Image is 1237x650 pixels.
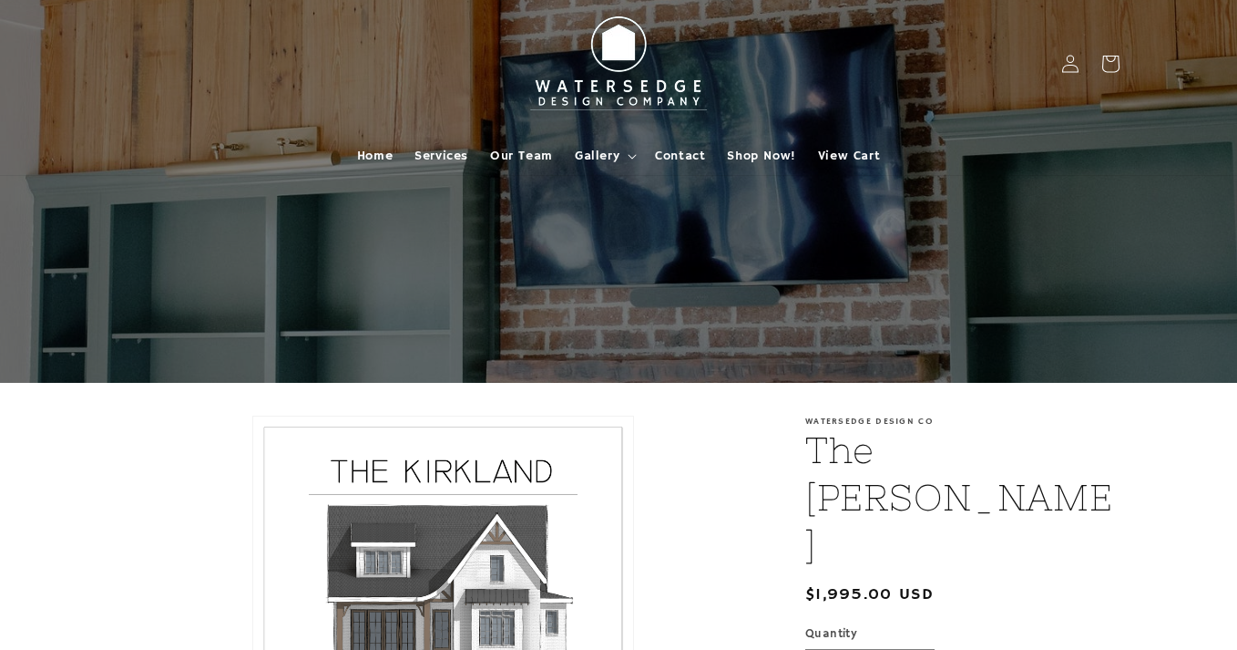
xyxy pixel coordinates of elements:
[357,148,393,164] span: Home
[346,137,404,175] a: Home
[414,148,468,164] span: Services
[655,148,705,164] span: Contact
[564,137,644,175] summary: Gallery
[805,416,1119,427] p: Watersedge Design Co
[727,148,795,164] span: Shop Now!
[404,137,479,175] a: Services
[716,137,806,175] a: Shop Now!
[805,583,934,607] span: $1,995.00 USD
[575,148,619,164] span: Gallery
[805,427,1119,569] h1: The [PERSON_NAME]
[479,137,564,175] a: Our Team
[805,625,1119,644] label: Quantity
[807,137,891,175] a: View Cart
[644,137,716,175] a: Contact
[818,148,880,164] span: View Cart
[490,148,553,164] span: Our Team
[518,7,719,120] img: Watersedge Design Co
